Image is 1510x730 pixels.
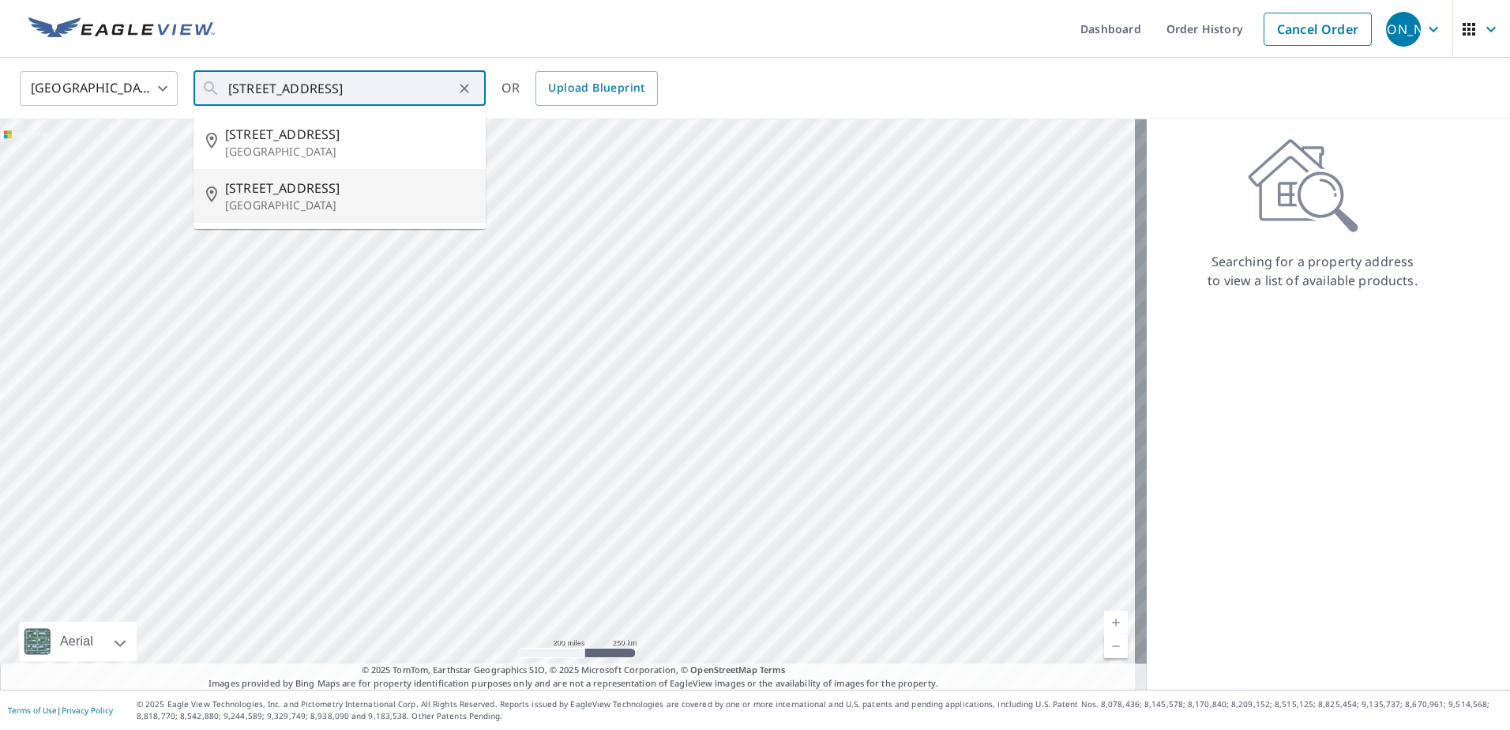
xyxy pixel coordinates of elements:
div: [PERSON_NAME] [1386,12,1421,47]
p: | [8,706,113,715]
div: Aerial [19,622,137,661]
a: Upload Blueprint [535,71,657,106]
a: Terms of Use [8,705,57,716]
input: Search by address or latitude-longitude [228,66,453,111]
div: Aerial [55,622,98,661]
a: Current Level 5, Zoom Out [1104,634,1128,658]
span: [STREET_ADDRESS] [225,125,473,144]
img: EV Logo [28,17,215,41]
p: [GEOGRAPHIC_DATA] [225,198,473,213]
button: Clear [453,77,475,100]
div: [GEOGRAPHIC_DATA] [20,66,178,111]
p: Searching for a property address to view a list of available products. [1207,252,1418,290]
a: Current Level 5, Zoom In [1104,611,1128,634]
div: OR [501,71,658,106]
span: [STREET_ADDRESS] [225,179,473,198]
p: [GEOGRAPHIC_DATA] [225,144,473,160]
span: Upload Blueprint [548,78,644,98]
a: OpenStreetMap [690,664,757,675]
a: Cancel Order [1264,13,1372,46]
a: Privacy Policy [62,705,113,716]
p: © 2025 Eagle View Technologies, Inc. and Pictometry International Corp. All Rights Reserved. Repo... [137,698,1502,722]
span: © 2025 TomTom, Earthstar Geographics SIO, © 2025 Microsoft Corporation, © [362,664,786,677]
a: Terms [760,664,786,675]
